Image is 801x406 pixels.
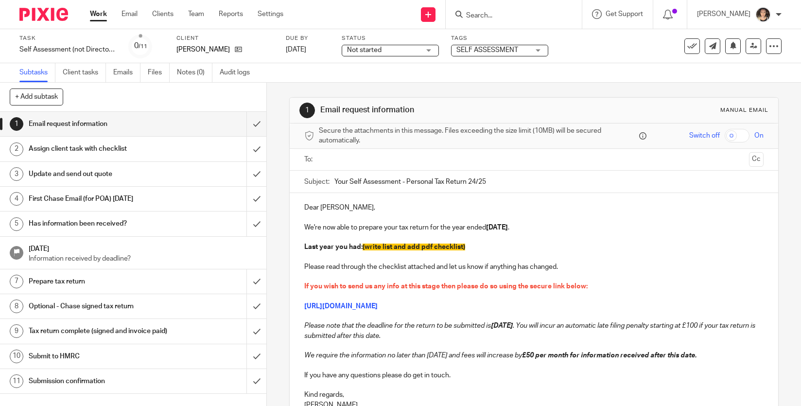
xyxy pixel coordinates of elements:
[29,141,168,156] h1: Assign client task with checklist
[10,142,23,156] div: 2
[29,299,168,314] h1: Optional - Chase signed tax return
[304,223,764,232] p: We're now able to prepare your tax return for the year ended .
[451,35,548,42] label: Tags
[29,117,168,131] h1: Email request information
[258,9,283,19] a: Settings
[10,217,23,231] div: 5
[304,390,764,400] p: Kind regards,
[286,35,330,42] label: Due by
[19,8,68,21] img: Pixie
[456,47,518,53] span: SELF ASSESSMENT
[134,40,147,52] div: 0
[220,63,257,82] a: Audit logs
[363,244,465,250] span: (write list and add pdf checklist)
[188,9,204,19] a: Team
[10,324,23,338] div: 9
[10,88,63,105] button: + Add subtask
[299,103,315,118] div: 1
[10,374,23,388] div: 11
[606,11,643,18] span: Get Support
[304,371,764,380] p: If you have any questions please do get in touch.
[749,152,764,167] button: Cc
[689,131,720,141] span: Switch off
[754,131,764,141] span: On
[29,349,168,364] h1: Submit to HMRC
[90,9,107,19] a: Work
[522,352,697,359] em: £50 per month for information received after this date.
[122,9,138,19] a: Email
[304,203,764,212] p: Dear [PERSON_NAME],
[304,322,491,329] em: Please note that the deadline for the return to be submitted is
[10,350,23,363] div: 10
[304,155,315,164] label: To:
[319,126,637,146] span: Secure the attachments in this message. Files exceeding the size limit (10MB) will be secured aut...
[304,262,764,272] p: Please read through the checklist attached and let us know if anything has changed.
[148,63,170,82] a: Files
[219,9,243,19] a: Reports
[697,9,750,19] p: [PERSON_NAME]
[304,283,588,290] span: If you wish to send us any info at this stage then please do so using the secure link below:
[29,254,257,264] p: Information received by deadline?
[320,105,555,115] h1: Email request information
[10,275,23,288] div: 7
[29,192,168,206] h1: First Chase Email (for POA) [DATE]
[19,63,55,82] a: Subtasks
[486,224,508,231] strong: [DATE]
[342,35,439,42] label: Status
[304,352,522,359] em: We require the information no later than [DATE] and fees will increase by
[29,324,168,338] h1: Tax return complete (signed and invoice paid)
[10,300,23,313] div: 8
[465,12,553,20] input: Search
[63,63,106,82] a: Client tasks
[10,192,23,206] div: 4
[29,216,168,231] h1: Has information been received?
[176,35,274,42] label: Client
[29,374,168,388] h1: Submission confirmation
[29,242,257,254] h1: [DATE]
[10,167,23,181] div: 3
[304,303,378,310] a: [URL][DOMAIN_NAME]
[10,117,23,131] div: 1
[152,9,174,19] a: Clients
[29,274,168,289] h1: Prepare tax return
[139,44,147,49] small: /11
[177,63,212,82] a: Notes (0)
[304,322,757,339] em: . You will incur an automatic late filing penalty starting at £100 if your tax return is submitte...
[304,177,330,187] label: Subject:
[286,46,306,53] span: [DATE]
[347,47,382,53] span: Not started
[29,167,168,181] h1: Update and send out quote
[755,7,771,22] img: 324535E6-56EA-408B-A48B-13C02EA99B5D.jpeg
[19,45,117,54] div: Self Assessment (not Director) - 2025
[304,244,465,250] strong: Last year you had:
[491,322,513,329] em: [DATE]
[720,106,768,114] div: Manual email
[176,45,230,54] p: [PERSON_NAME]
[113,63,140,82] a: Emails
[19,35,117,42] label: Task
